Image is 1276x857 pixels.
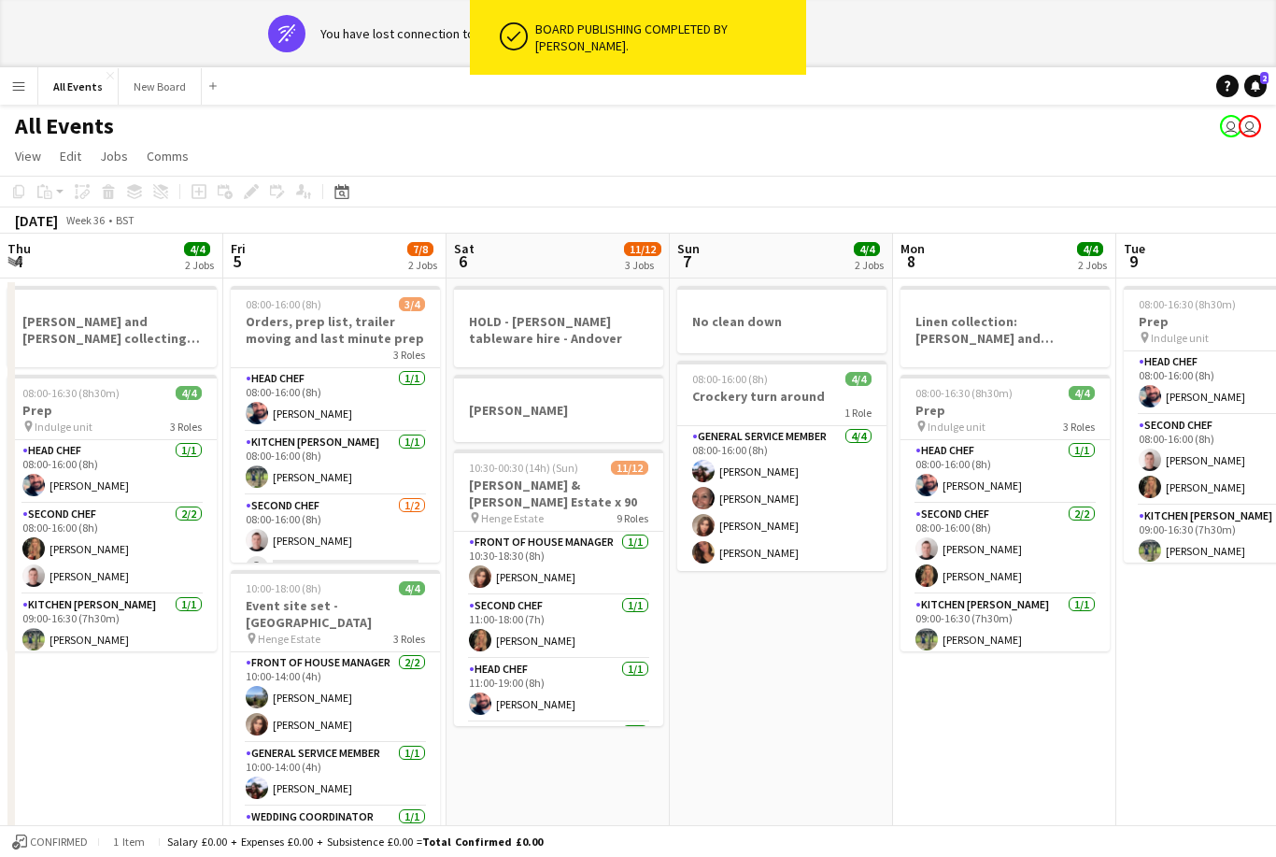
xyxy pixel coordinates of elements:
h3: Crockery turn around [677,388,886,405]
span: Indulge unit [928,420,985,434]
div: 08:00-16:00 (8h)4/4Crockery turn around1 RoleGeneral service member4/408:00-16:00 (8h)[PERSON_NAM... [677,361,886,571]
span: Indulge unit [35,420,92,434]
app-card-role: Kitchen [PERSON_NAME]1/109:00-16:30 (7h30m)[PERSON_NAME] [7,594,217,658]
span: Fri [231,240,246,257]
span: Confirmed [30,836,88,849]
app-card-role: Second Chef2/208:00-16:00 (8h)[PERSON_NAME][PERSON_NAME] [900,504,1110,594]
span: 4/4 [854,242,880,256]
app-job-card: 10:30-00:30 (14h) (Sun)11/12[PERSON_NAME] & [PERSON_NAME] Estate x 90 Henge Estate9 RolesFront of... [454,450,663,726]
a: View [7,144,49,168]
div: 2 Jobs [1078,258,1107,272]
div: Salary £0.00 + Expenses £0.00 + Subsistence £0.00 = [167,835,543,849]
span: 11/12 [611,461,648,475]
span: 4/4 [184,242,210,256]
app-card-role: Wedding Coordinator1/1 [454,722,663,786]
h3: No clean down [677,313,886,330]
button: New Board [119,68,202,105]
h3: [PERSON_NAME] & [PERSON_NAME] Estate x 90 [454,477,663,510]
div: 2 Jobs [408,258,437,272]
div: [DATE] [15,211,58,230]
h3: Event site set - [GEOGRAPHIC_DATA] [231,597,440,631]
span: Total Confirmed £0.00 [422,835,543,849]
a: Comms [139,144,196,168]
span: Mon [900,240,925,257]
app-card-role: Head Chef1/108:00-16:00 (8h)[PERSON_NAME] [7,440,217,504]
span: Week 36 [62,213,108,227]
span: 08:00-16:30 (8h30m) [915,386,1013,400]
span: 1 item [106,835,151,849]
app-card-role: Head Chef1/111:00-19:00 (8h)[PERSON_NAME] [454,659,663,722]
div: BST [116,213,135,227]
app-card-role: General service member1/110:00-14:00 (4h)[PERSON_NAME] [231,743,440,807]
span: 4/4 [1077,242,1103,256]
span: View [15,148,41,164]
app-job-card: 08:00-16:00 (8h)3/4Orders, prep list, trailer moving and last minute prep3 RolesHead Chef1/108:00... [231,286,440,563]
span: Thu [7,240,31,257]
button: All Events [38,68,119,105]
app-card-role: Second Chef1/208:00-16:00 (8h)[PERSON_NAME] [231,495,440,586]
a: Jobs [92,144,135,168]
span: 4/4 [176,386,202,400]
div: 2 Jobs [855,258,884,272]
app-job-card: 10:00-18:00 (8h)4/4Event site set - [GEOGRAPHIC_DATA] Henge Estate3 RolesFront of House Manager2/... [231,570,440,847]
div: 08:00-16:30 (8h30m)4/4Prep Indulge unit3 RolesHead Chef1/108:00-16:00 (8h)[PERSON_NAME]Second Che... [900,375,1110,651]
button: Confirmed [9,832,91,852]
app-job-card: [PERSON_NAME] [454,375,663,442]
span: 4/4 [1069,386,1095,400]
a: Edit [52,144,89,168]
span: 3 Roles [170,420,202,434]
span: Henge Estate [481,511,544,525]
span: 11/12 [624,242,661,256]
div: You have lost connection to the internet. The platform is offline. [320,25,673,42]
h1: All Events [15,112,114,140]
app-card-role: Head Chef1/108:00-16:00 (8h)[PERSON_NAME] [900,440,1110,504]
span: 3 Roles [393,348,425,362]
span: 9 [1121,250,1145,272]
app-job-card: No clean down [677,286,886,353]
span: Comms [147,148,189,164]
span: Jobs [100,148,128,164]
app-card-role: Kitchen [PERSON_NAME]1/108:00-16:00 (8h)[PERSON_NAME] [231,432,440,495]
span: 3 Roles [1063,420,1095,434]
span: 08:00-16:30 (8h30m) [22,386,120,400]
span: 7 [674,250,700,272]
app-job-card: 08:00-16:30 (8h30m)4/4Prep Indulge unit3 RolesHead Chef1/108:00-16:00 (8h)[PERSON_NAME]Second Che... [7,375,217,651]
span: 08:00-16:30 (8h30m) [1139,297,1236,311]
app-job-card: HOLD - [PERSON_NAME] tableware hire - Andover [454,286,663,367]
app-card-role: Front of House Manager2/210:00-14:00 (4h)[PERSON_NAME][PERSON_NAME] [231,652,440,743]
span: Edit [60,148,81,164]
app-user-avatar: Lucy Hinks [1220,115,1242,137]
h3: Linen collection: [PERSON_NAME] and [PERSON_NAME] [900,313,1110,347]
div: 2 Jobs [185,258,214,272]
app-user-avatar: Sarah Chapman [1239,115,1261,137]
app-job-card: [PERSON_NAME] and [PERSON_NAME] collecting napkins [7,286,217,367]
span: 4/4 [845,372,872,386]
h3: Prep [900,402,1110,419]
span: Tue [1124,240,1145,257]
span: 4/4 [399,581,425,595]
a: 2 [1244,75,1267,97]
span: 4 [5,250,31,272]
app-card-role: Kitchen [PERSON_NAME]1/109:00-16:30 (7h30m)[PERSON_NAME] [900,594,1110,658]
h3: [PERSON_NAME] and [PERSON_NAME] collecting napkins [7,313,217,347]
span: 08:00-16:00 (8h) [246,297,321,311]
span: Sun [677,240,700,257]
span: 5 [228,250,246,272]
span: Indulge unit [1151,331,1209,345]
span: 10:00-18:00 (8h) [246,581,321,595]
span: 7/8 [407,242,433,256]
app-card-role: Second Chef2/208:00-16:00 (8h)[PERSON_NAME][PERSON_NAME] [7,504,217,594]
span: 1 Role [844,406,872,420]
app-card-role: Head Chef1/108:00-16:00 (8h)[PERSON_NAME] [231,368,440,432]
app-card-role: Second Chef1/111:00-18:00 (7h)[PERSON_NAME] [454,595,663,659]
div: Board publishing completed by [PERSON_NAME]. [535,21,799,54]
span: 2 [1260,72,1269,84]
